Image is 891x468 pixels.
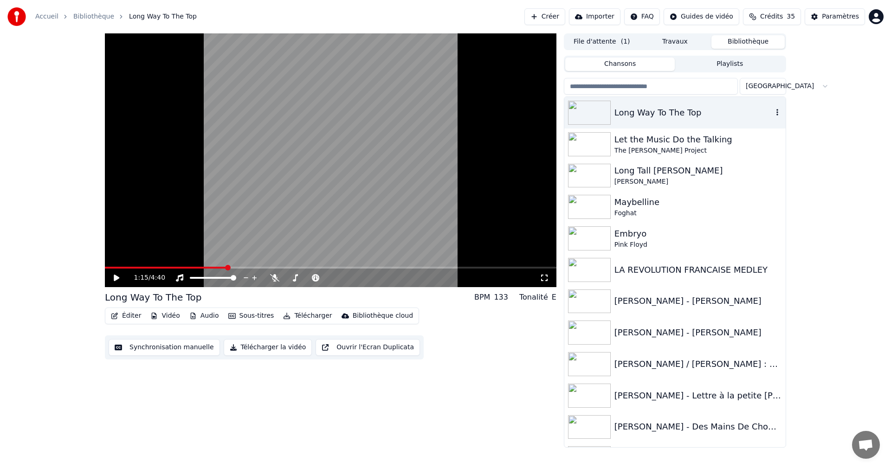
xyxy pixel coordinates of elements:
[614,146,782,155] div: The [PERSON_NAME] Project
[107,309,145,322] button: Éditer
[73,12,114,21] a: Bibliothèque
[621,37,630,46] span: ( 1 )
[186,309,223,322] button: Audio
[664,8,739,25] button: Guides de vidéo
[711,35,785,49] button: Bibliothèque
[614,164,782,177] div: Long Tall [PERSON_NAME]
[105,291,201,304] div: Long Way To The Top
[519,292,548,303] div: Tonalité
[524,8,565,25] button: Créer
[746,82,814,91] span: [GEOGRAPHIC_DATA]
[614,240,782,250] div: Pink Floyd
[279,309,336,322] button: Télécharger
[614,196,782,209] div: Maybelline
[614,263,782,276] div: LA REVOLUTION FRANCAISE MEDLEY
[614,227,782,240] div: Embryo
[565,35,639,49] button: File d'attente
[614,389,782,402] div: [PERSON_NAME] - Lettre à la petite [PERSON_NAME] de l'ennemi public no. 1
[614,295,782,308] div: [PERSON_NAME] - [PERSON_NAME]
[494,292,508,303] div: 133
[134,273,156,282] div: /
[35,12,197,21] nav: breadcrumb
[787,12,795,21] span: 35
[129,12,197,21] span: Long Way To The Top
[565,58,675,71] button: Chansons
[614,326,782,339] div: [PERSON_NAME] - [PERSON_NAME]
[639,35,712,49] button: Travaux
[316,339,420,356] button: Ouvrir l'Ecran Duplicata
[614,358,782,371] div: [PERSON_NAME] / [PERSON_NAME] : Hymne À L'Amour
[614,420,782,433] div: [PERSON_NAME] - Des Mains De Chomeur
[614,209,782,218] div: Foghat
[614,133,782,146] div: Let the Music Do the Talking
[822,12,859,21] div: Paramètres
[624,8,660,25] button: FAQ
[614,106,773,119] div: Long Way To The Top
[743,8,801,25] button: Crédits35
[353,311,413,321] div: Bibliothèque cloud
[147,309,183,322] button: Vidéo
[134,273,148,282] span: 1:15
[569,8,620,25] button: Importer
[151,273,165,282] span: 4:40
[675,58,785,71] button: Playlists
[35,12,58,21] a: Accueil
[552,292,556,303] div: E
[224,339,312,356] button: Télécharger la vidéo
[805,8,865,25] button: Paramètres
[225,309,278,322] button: Sous-titres
[109,339,220,356] button: Synchronisation manuelle
[614,177,782,186] div: [PERSON_NAME]
[7,7,26,26] img: youka
[760,12,783,21] span: Crédits
[852,431,880,459] a: Ouvrir le chat
[474,292,490,303] div: BPM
